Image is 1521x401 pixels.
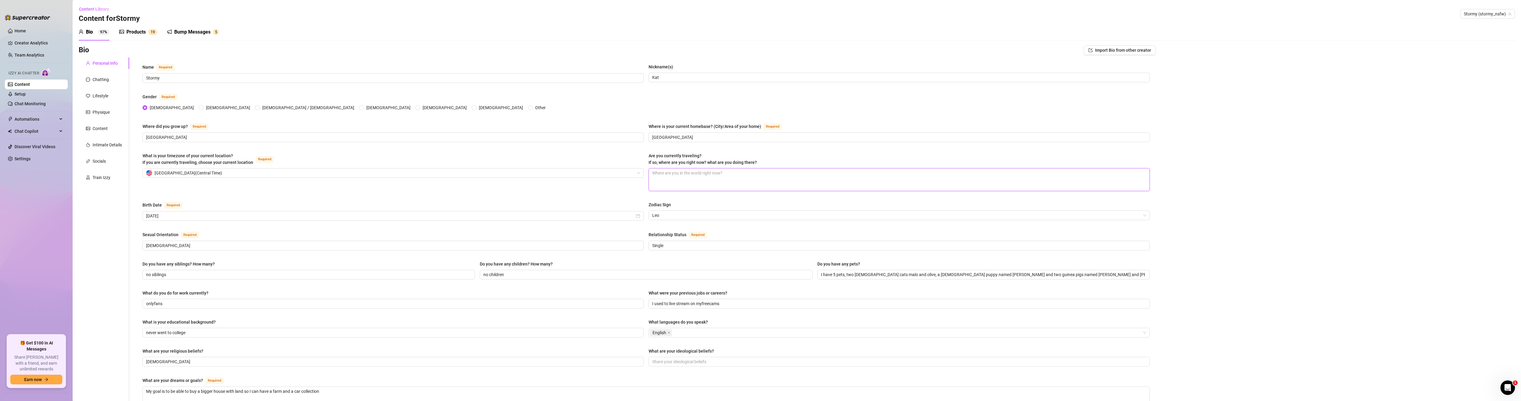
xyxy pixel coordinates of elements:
div: Zodiac Sign [649,201,671,208]
label: Where is your current homebase? (City/Area of your home) [649,123,788,130]
div: Where did you grow up? [142,123,188,130]
input: Do you have any pets? [821,271,1145,278]
span: [DEMOGRAPHIC_DATA] [204,104,253,111]
div: Nickname(s) [649,64,673,70]
div: Lifestyle [93,93,108,99]
span: Required [164,202,182,209]
input: Sexual Orientation [146,242,639,249]
span: heart [86,94,90,98]
img: Chat Copilot [8,129,12,133]
span: 1 [1513,380,1518,385]
sup: 5 [213,29,219,35]
label: Do you have any children? How many? [480,261,557,267]
span: Chat Copilot [15,126,57,136]
label: Name [142,64,181,71]
div: Sexual Orientation [142,231,178,238]
span: Required [256,156,274,163]
span: message [86,77,90,82]
span: [DEMOGRAPHIC_DATA] [364,104,413,111]
input: Where did you grow up? [146,134,639,141]
div: Gender [142,93,157,100]
div: What were your previous jobs or careers? [649,290,727,296]
a: Setup [15,92,26,96]
a: Team Analytics [15,53,44,57]
span: 1 [151,30,153,34]
span: [DEMOGRAPHIC_DATA] / [DEMOGRAPHIC_DATA] [260,104,357,111]
div: Do you have any pets? [817,261,860,267]
span: user [79,29,83,34]
div: Birth Date [142,202,162,208]
sup: 19 [148,29,157,35]
label: What were your previous jobs or careers? [649,290,731,296]
img: logo-BBDzfeDw.svg [5,15,50,21]
input: Where is your current homebase? (City/Area of your home) [652,134,1145,141]
span: idcard [86,110,90,114]
input: Name [146,75,639,81]
span: picture [119,29,124,34]
img: AI Chatter [41,68,51,77]
span: English [653,329,666,336]
label: What are your ideological beliefs? [649,348,718,354]
a: Discover Viral Videos [15,144,55,149]
label: What do you do for work currently? [142,290,213,296]
div: What are your religious beliefs? [142,348,203,354]
a: Home [15,28,26,33]
input: What do you do for work currently? [146,300,639,307]
a: Creator Analytics [15,38,63,48]
label: Do you have any siblings? How many? [142,261,219,267]
img: us [146,170,152,176]
span: notification [167,29,172,34]
span: thunderbolt [8,117,13,122]
div: What do you do for work currently? [142,290,208,296]
span: 9 [153,30,155,34]
span: [DEMOGRAPHIC_DATA] [147,104,196,111]
span: What is your timezone of your current location? If you are currently traveling, choose your curre... [142,153,253,165]
sup: 97% [98,29,110,35]
span: Content Library [79,7,109,11]
input: Birth Date [146,213,635,219]
span: Required [764,123,782,130]
div: Bio [86,28,93,36]
span: Required [159,94,177,100]
div: What are your dreams or goals? [142,377,203,384]
span: Required [205,377,224,384]
input: Do you have any children? How many? [483,271,807,278]
div: What is your educational background? [142,319,216,325]
div: Name [142,64,154,70]
input: Nickname(s) [652,74,1145,81]
input: What were your previous jobs or careers? [652,300,1145,307]
span: Import Bio from other creator [1095,48,1151,53]
div: What are your ideological beliefs? [649,348,714,354]
button: Earn nowarrow-right [10,375,62,384]
span: Earn now [24,377,42,382]
label: Where did you grow up? [142,123,215,130]
div: Socials [93,158,106,165]
div: Do you have any children? How many? [480,261,553,267]
label: What are your religious beliefs? [142,348,208,354]
h3: Content for Stormy [79,14,140,24]
input: Do you have any siblings? How many? [146,271,470,278]
div: Train Izzy [93,174,110,181]
div: Physique [93,109,110,116]
span: [DEMOGRAPHIC_DATA] [420,104,469,111]
label: Do you have any pets? [817,261,864,267]
span: link [86,159,90,163]
a: Content [15,82,30,87]
span: [GEOGRAPHIC_DATA] ( Central Time ) [155,168,222,178]
div: Personal Info [93,60,118,67]
span: picture [86,126,90,131]
span: Required [156,64,175,71]
label: Nickname(s) [649,64,677,70]
div: Chatting [93,76,109,83]
span: [DEMOGRAPHIC_DATA] [476,104,525,111]
input: Relationship Status [652,242,1145,249]
span: close [667,331,670,334]
div: Relationship Status [649,231,686,238]
span: team [1508,12,1512,16]
span: fire [86,143,90,147]
span: experiment [86,175,90,180]
span: 5 [215,30,217,34]
label: What is your educational background? [142,319,220,325]
span: arrow-right [44,377,48,382]
label: Zodiac Sign [649,201,675,208]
